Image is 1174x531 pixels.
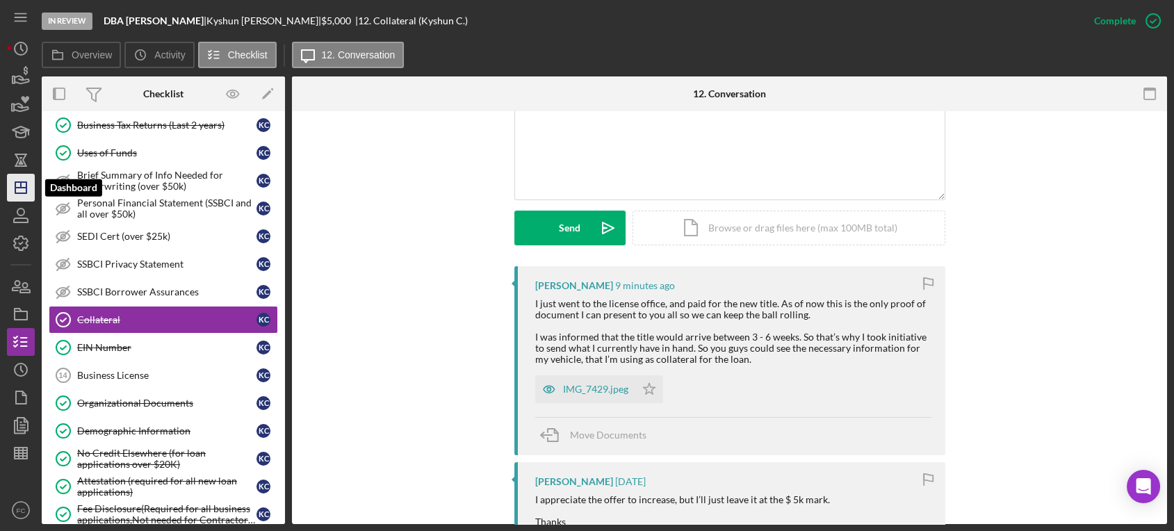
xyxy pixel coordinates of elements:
[42,42,121,68] button: Overview
[256,480,270,493] div: K C
[49,306,278,334] a: CollateralKC
[42,13,92,30] div: In Review
[49,361,278,389] a: 14Business LicenseKC
[104,15,206,26] div: |
[535,418,660,452] button: Move Documents
[535,298,931,366] div: I just went to the license office, and paid for the new title. As of now this is the only proof o...
[58,371,67,379] tspan: 14
[49,445,278,473] a: No Credit Elsewhere (for loan applications over $20K)KC
[77,147,256,158] div: Uses of Funds
[124,42,194,68] button: Activity
[77,425,256,436] div: Demographic Information
[206,15,321,26] div: Kyshun [PERSON_NAME] |
[77,259,256,270] div: SSBCI Privacy Statement
[7,496,35,524] button: FC
[77,475,256,498] div: Attestation (required for all new loan applications)
[563,384,628,395] div: IMG_7429.jpeg
[49,389,278,417] a: Organizational DocumentsKC
[77,120,256,131] div: Business Tax Returns (Last 2 years)
[535,494,832,528] div: I appreciate the offer to increase, but I’ll just leave it at the $ 5k mark. Thanks
[514,211,626,245] button: Send
[72,49,112,60] label: Overview
[1080,7,1167,35] button: Complete
[49,139,278,167] a: Uses of FundsKC
[154,49,185,60] label: Activity
[49,473,278,500] a: Attestation (required for all new loan applications)KC
[77,314,256,325] div: Collateral
[535,280,613,291] div: [PERSON_NAME]
[49,417,278,445] a: Demographic InformationKC
[693,88,766,99] div: 12. Conversation
[17,507,26,514] text: FC
[77,342,256,353] div: EIN Number
[49,500,278,528] a: Fee Disclosure(Required for all business applications,Not needed for Contractor loans)KC
[615,476,646,487] time: 2025-08-19 21:10
[198,42,277,68] button: Checklist
[77,197,256,220] div: Personal Financial Statement (SSBCI and all over $50k)
[49,167,278,195] a: Brief Summary of Info Needed for Underwriting (over $50k)KC
[256,368,270,382] div: K C
[535,476,613,487] div: [PERSON_NAME]
[77,231,256,242] div: SEDI Cert (over $25k)
[256,146,270,160] div: K C
[77,370,256,381] div: Business License
[1127,470,1160,503] div: Open Intercom Messenger
[256,202,270,215] div: K C
[292,42,405,68] button: 12. Conversation
[49,278,278,306] a: SSBCI Borrower AssurancesKC
[77,503,256,525] div: Fee Disclosure(Required for all business applications,Not needed for Contractor loans)
[256,229,270,243] div: K C
[535,375,663,403] button: IMG_7429.jpeg
[570,429,646,441] span: Move Documents
[256,118,270,132] div: K C
[321,15,351,26] span: $5,000
[77,448,256,470] div: No Credit Elsewhere (for loan applications over $20K)
[228,49,268,60] label: Checklist
[256,174,270,188] div: K C
[77,286,256,297] div: SSBCI Borrower Assurances
[256,424,270,438] div: K C
[256,257,270,271] div: K C
[49,195,278,222] a: Personal Financial Statement (SSBCI and all over $50k)KC
[256,452,270,466] div: K C
[256,507,270,521] div: K C
[1094,7,1136,35] div: Complete
[49,111,278,139] a: Business Tax Returns (Last 2 years)KC
[49,334,278,361] a: EIN NumberKC
[104,15,204,26] b: DBA [PERSON_NAME]
[256,313,270,327] div: K C
[355,15,468,26] div: | 12. Collateral (Kyshun C.)
[256,341,270,354] div: K C
[256,396,270,410] div: K C
[77,398,256,409] div: Organizational Documents
[615,280,675,291] time: 2025-09-11 19:01
[49,222,278,250] a: SEDI Cert (over $25k)KC
[77,170,256,192] div: Brief Summary of Info Needed for Underwriting (over $50k)
[49,250,278,278] a: SSBCI Privacy StatementKC
[322,49,396,60] label: 12. Conversation
[143,88,184,99] div: Checklist
[559,211,580,245] div: Send
[256,285,270,299] div: K C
